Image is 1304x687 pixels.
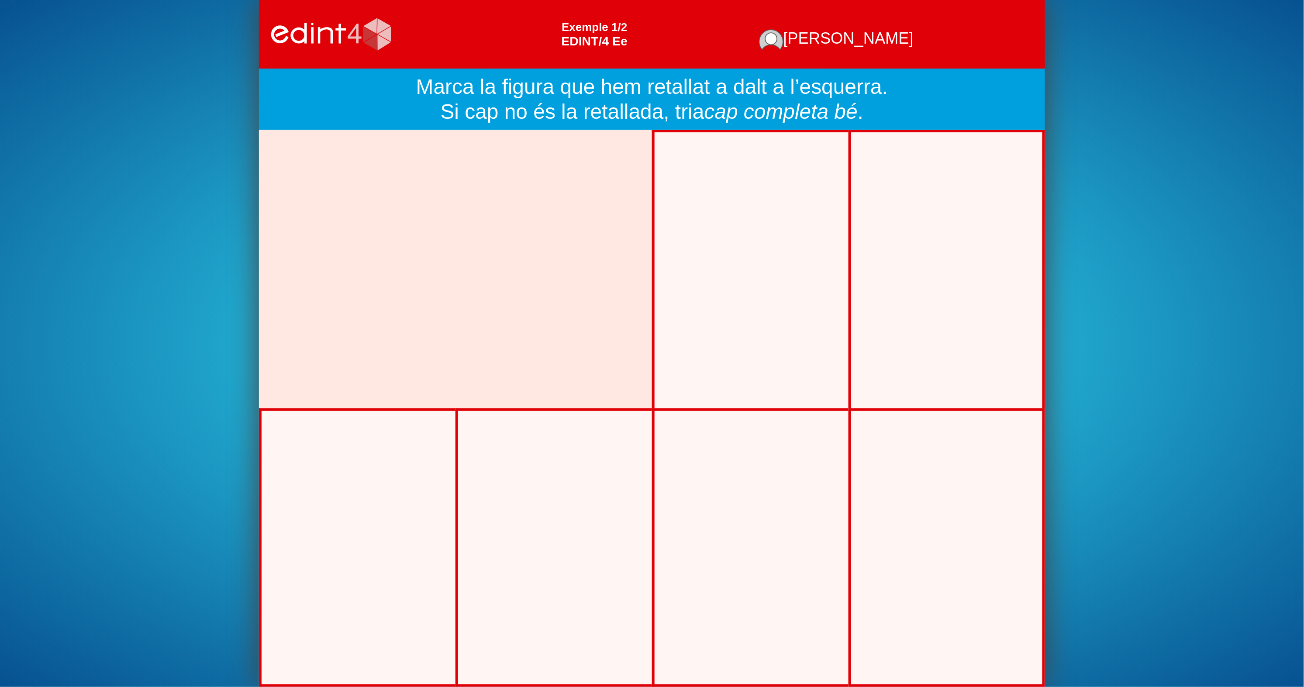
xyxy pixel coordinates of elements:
[759,29,783,50] img: alumnogenerico.svg
[265,74,1040,124] div: Marca la figura que hem retallat a dalt a l’esquerra. Si cap no és la retallada, tria .
[266,7,397,62] img: logo_edint4_num_blanco.svg
[561,34,628,48] div: item: 4EeE1
[704,100,858,123] i: cap completa bé
[759,29,914,50] div: Person that is taken the test
[611,21,627,34] span: 1/2
[535,21,628,48] div: item: 4EeE1
[562,21,608,34] span: Exemple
